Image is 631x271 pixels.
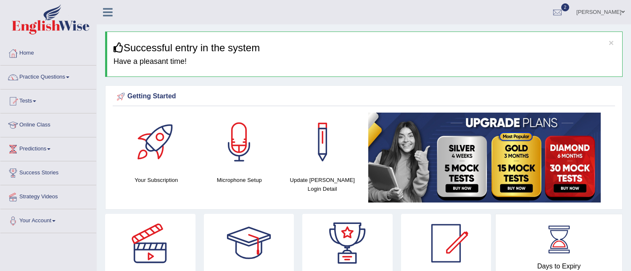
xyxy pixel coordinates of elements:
button: × [609,38,614,47]
h3: Successful entry in the system [114,42,616,53]
a: Home [0,42,96,63]
a: Tests [0,89,96,111]
a: Predictions [0,137,96,158]
h4: Update [PERSON_NAME] Login Detail [285,176,360,193]
h4: Your Subscription [119,176,194,184]
a: Success Stories [0,161,96,182]
h4: Microphone Setup [202,176,277,184]
h4: Have a pleasant time! [114,58,616,66]
h4: Days to Expiry [505,263,613,270]
a: Your Account [0,209,96,230]
span: 2 [561,3,570,11]
a: Practice Questions [0,66,96,87]
img: small5.jpg [368,113,601,203]
a: Online Class [0,113,96,134]
div: Getting Started [115,90,613,103]
a: Strategy Videos [0,185,96,206]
